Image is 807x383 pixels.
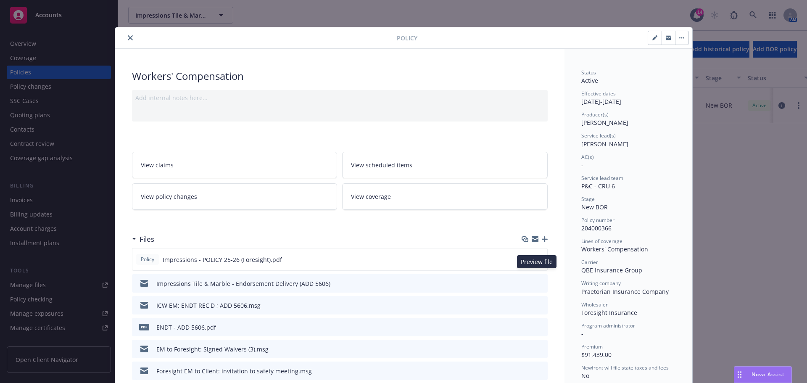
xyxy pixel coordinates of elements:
[581,322,635,329] span: Program administrator
[581,195,595,203] span: Stage
[581,153,594,161] span: AC(s)
[156,301,261,310] div: ICW EM: ENDT REC'D ; ADD 5606.msg
[581,259,598,266] span: Carrier
[581,161,583,169] span: -
[581,182,615,190] span: P&C - CRU 6
[139,256,156,263] span: Policy
[581,119,628,127] span: [PERSON_NAME]
[581,330,583,338] span: -
[351,192,391,201] span: View coverage
[156,323,216,332] div: ENDT - ADD 5606.pdf
[581,372,589,380] span: No
[581,69,596,76] span: Status
[581,343,603,350] span: Premium
[581,245,675,254] div: Workers' Compensation
[581,132,616,139] span: Service lead(s)
[581,280,621,287] span: Writing company
[581,90,675,106] div: [DATE] - [DATE]
[163,255,282,264] span: Impressions - POLICY 25-26 (Foresight).pdf
[581,224,612,232] span: 204000366
[135,93,544,102] div: Add internal notes here...
[523,301,530,310] button: download file
[581,174,623,182] span: Service lead team
[141,192,197,201] span: View policy changes
[523,345,530,354] button: download file
[141,161,174,169] span: View claims
[581,217,614,224] span: Policy number
[752,371,785,378] span: Nova Assist
[342,183,548,210] a: View coverage
[581,203,608,211] span: New BOR
[581,288,669,296] span: Praetorian Insurance Company
[517,255,556,268] div: Preview file
[581,351,612,359] span: $91,439.00
[132,69,548,83] div: Workers' Compensation
[537,323,544,332] button: preview file
[734,366,792,383] button: Nova Assist
[581,111,609,118] span: Producer(s)
[581,266,642,274] span: QBE Insurance Group
[523,367,530,375] button: download file
[139,324,149,330] span: pdf
[156,367,312,375] div: Foresight EM to Client: invitation to safety meeting.msg
[537,301,544,310] button: preview file
[734,367,745,383] div: Drag to move
[140,234,154,245] h3: Files
[132,183,338,210] a: View policy changes
[125,33,135,43] button: close
[581,364,669,371] span: Newfront will file state taxes and fees
[523,279,530,288] button: download file
[581,90,616,97] span: Effective dates
[351,161,412,169] span: View scheduled items
[581,140,628,148] span: [PERSON_NAME]
[523,323,530,332] button: download file
[397,34,417,42] span: Policy
[537,367,544,375] button: preview file
[132,234,154,245] div: Files
[132,152,338,178] a: View claims
[156,279,330,288] div: Impressions Tile & Marble - Endorsement Delivery (ADD 5606)
[581,301,608,308] span: Wholesaler
[537,279,544,288] button: preview file
[581,309,637,317] span: Foresight Insurance
[156,345,269,354] div: EM to Foresight: Signed Waivers (3).msg
[537,345,544,354] button: preview file
[581,238,622,245] span: Lines of coverage
[342,152,548,178] a: View scheduled items
[581,77,598,85] span: Active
